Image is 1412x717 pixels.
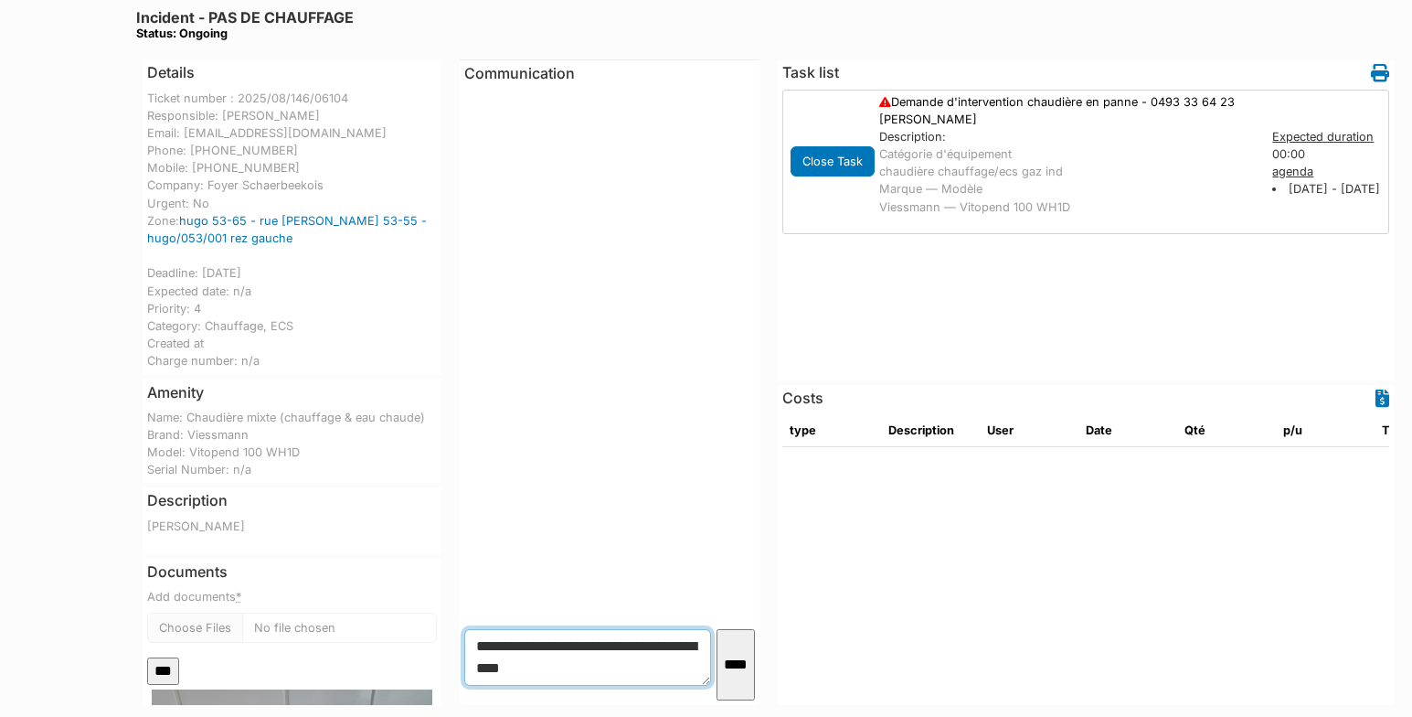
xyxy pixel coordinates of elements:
h6: Description [147,492,228,509]
a: Close Task [791,151,875,170]
span: translation missing: en.communication.communication [464,64,575,82]
label: Add documents [147,588,241,605]
div: Name: Chaudière mixte (chauffage & eau chaude) Brand: Viessmann Model: Vitopend 100 WH1D Serial N... [147,409,437,479]
p: [PERSON_NAME] [147,518,437,535]
div: Expected duration [1272,128,1385,145]
h6: Documents [147,563,437,581]
span: translation missing: en.total [1382,423,1410,437]
div: Status: Ongoing [136,27,354,40]
div: Description: [879,128,1255,145]
th: Date [1078,414,1177,447]
th: Description [881,414,980,447]
th: User [980,414,1078,447]
th: Qté [1177,414,1276,447]
div: Ticket number : 2025/08/146/06104 Responsible: [PERSON_NAME] Email: [EMAIL_ADDRESS][DOMAIN_NAME] ... [147,90,437,370]
div: agenda [1272,163,1385,180]
p: Catégorie d'équipement chaudière chauffage/ecs gaz ind Marque — Modèle Viessmann — Vitopend 100 WH1D [879,145,1255,216]
h6: Task list [782,64,839,81]
div: Demande d'intervention chaudière en panne - 0493 33 64 23 [PERSON_NAME] [870,93,1264,128]
div: 00:00 [1263,128,1395,230]
h6: Details [147,64,195,81]
th: type [782,414,881,447]
span: translation missing: en.todo.action.close_task [802,155,863,168]
li: [DATE] - [DATE] [1272,180,1385,198]
a: hugo 53-65 - rue [PERSON_NAME] 53-55 - hugo/053/001 rez gauche [147,214,427,245]
abbr: required [236,590,241,604]
h6: Costs [782,390,823,407]
h6: Amenity [147,384,204,401]
h6: Incident - PAS DE CHAUFFAGE [136,9,354,41]
th: p/u [1276,414,1375,447]
i: Work order [1371,64,1389,82]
